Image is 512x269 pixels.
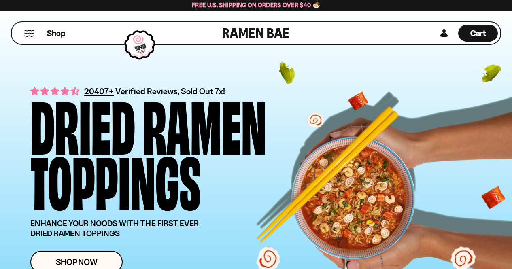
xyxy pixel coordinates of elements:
span: Cart [470,28,486,38]
div: Dried [30,95,135,151]
div: Cart [458,22,498,44]
span: Shop [47,28,65,39]
span: Shop Now [56,258,98,266]
button: Mobile Menu Trigger [24,30,35,37]
a: Shop [47,25,65,42]
u: ENHANCE YOUR NOODS WITH THE FIRST EVER DRIED RAMEN TOPPINGS [30,218,199,238]
div: Ramen [142,95,266,151]
div: Toppings [30,151,201,206]
span: Free U.S. Shipping on Orders over $40 🍜 [192,1,320,9]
